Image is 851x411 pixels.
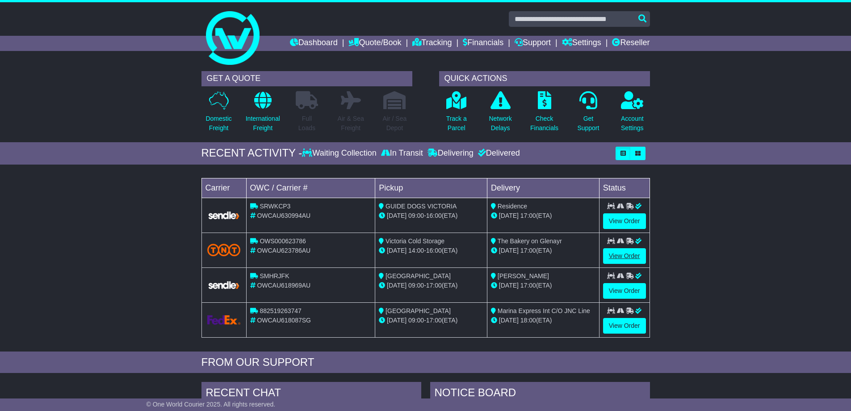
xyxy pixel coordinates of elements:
[426,212,442,219] span: 16:00
[201,382,421,406] div: RECENT CHAT
[207,244,241,256] img: TNT_Domestic.png
[499,282,519,289] span: [DATE]
[379,281,483,290] div: - (ETA)
[260,272,289,280] span: SMHRJFK
[491,211,595,220] div: (ETA)
[379,316,483,325] div: - (ETA)
[205,114,231,133] p: Domestic Freight
[386,272,451,280] span: [GEOGRAPHIC_DATA]
[520,282,536,289] span: 17:00
[257,247,310,254] span: OWCAU623786AU
[201,178,246,198] td: Carrier
[498,307,590,314] span: Marina Express Int C/O JNC Line
[515,36,551,51] a: Support
[246,114,280,133] p: International Freight
[302,148,378,158] div: Waiting Collection
[577,114,599,133] p: Get Support
[386,307,451,314] span: [GEOGRAPHIC_DATA]
[499,212,519,219] span: [DATE]
[408,247,424,254] span: 14:00
[201,356,650,369] div: FROM OUR SUPPORT
[147,401,276,408] span: © One World Courier 2025. All rights reserved.
[257,212,310,219] span: OWCAU630994AU
[387,247,407,254] span: [DATE]
[387,317,407,324] span: [DATE]
[426,317,442,324] span: 17:00
[408,212,424,219] span: 09:00
[599,178,650,198] td: Status
[487,178,599,198] td: Delivery
[338,114,364,133] p: Air & Sea Freight
[488,91,512,138] a: NetworkDelays
[489,114,511,133] p: Network Delays
[499,247,519,254] span: [DATE]
[201,71,412,86] div: GET A QUOTE
[257,282,310,289] span: OWCAU618969AU
[245,91,281,138] a: InternationalFreight
[425,148,476,158] div: Delivering
[205,91,232,138] a: DomesticFreight
[260,237,306,245] span: OWS000623786
[260,307,301,314] span: 882519263747
[383,114,407,133] p: Air / Sea Depot
[207,280,241,290] img: GetCarrierServiceLogo
[260,203,290,210] span: SRWKCP3
[621,114,644,133] p: Account Settings
[348,36,401,51] a: Quote/Book
[498,237,562,245] span: The Bakery on Glenayr
[491,246,595,255] div: (ETA)
[412,36,452,51] a: Tracking
[430,382,650,406] div: NOTICE BOARD
[530,114,558,133] p: Check Financials
[498,203,527,210] span: Residence
[207,315,241,325] img: GetCarrierServiceLogo
[246,178,375,198] td: OWC / Carrier #
[439,71,650,86] div: QUICK ACTIONS
[379,211,483,220] div: - (ETA)
[296,114,318,133] p: Full Loads
[290,36,338,51] a: Dashboard
[491,316,595,325] div: (ETA)
[387,282,407,289] span: [DATE]
[408,282,424,289] span: 09:00
[386,203,457,210] span: GUIDE DOGS VICTORIA
[257,317,311,324] span: OWCAU618087SG
[426,282,442,289] span: 17:00
[463,36,503,51] a: Financials
[577,91,599,138] a: GetSupport
[375,178,487,198] td: Pickup
[386,237,444,245] span: Victoria Cold Storage
[612,36,650,51] a: Reseller
[603,318,646,334] a: View Order
[530,91,559,138] a: CheckFinancials
[207,211,241,220] img: GetCarrierServiceLogo
[476,148,520,158] div: Delivered
[379,148,425,158] div: In Transit
[426,247,442,254] span: 16:00
[446,91,467,138] a: Track aParcel
[620,91,644,138] a: AccountSettings
[498,272,549,280] span: [PERSON_NAME]
[491,281,595,290] div: (ETA)
[387,212,407,219] span: [DATE]
[520,317,536,324] span: 18:00
[603,283,646,299] a: View Order
[562,36,601,51] a: Settings
[446,114,467,133] p: Track a Parcel
[201,147,302,160] div: RECENT ACTIVITY -
[520,212,536,219] span: 17:00
[603,248,646,264] a: View Order
[520,247,536,254] span: 17:00
[408,317,424,324] span: 09:00
[603,213,646,229] a: View Order
[379,246,483,255] div: - (ETA)
[499,317,519,324] span: [DATE]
